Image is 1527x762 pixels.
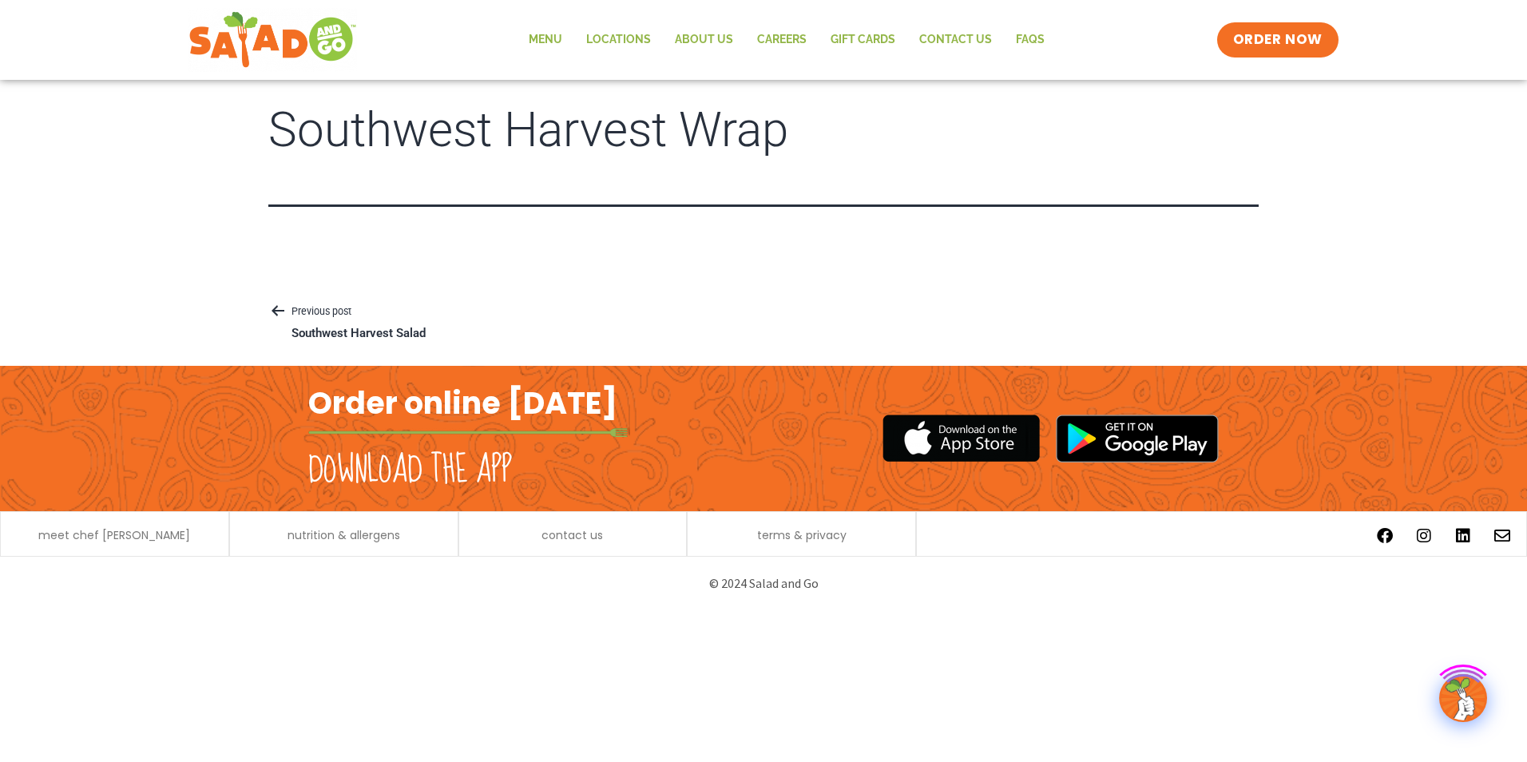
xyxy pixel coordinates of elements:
[663,22,745,58] a: About Us
[188,8,357,72] img: new-SAG-logo-768×292
[308,448,512,493] h2: Download the app
[541,530,603,541] a: contact us
[292,326,426,342] p: Southwest Harvest Salad
[316,573,1211,594] p: © 2024 Salad and Go
[1056,415,1219,462] img: google_play
[907,22,1004,58] a: Contact Us
[1004,22,1057,58] a: FAQs
[517,22,574,58] a: Menu
[268,104,1259,157] h1: Southwest Harvest Wrap
[1233,30,1323,50] span: ORDER NOW
[574,22,663,58] a: Locations
[268,303,449,322] p: Previous post
[819,22,907,58] a: GIFT CARDS
[882,412,1040,464] img: appstore
[757,530,847,541] a: terms & privacy
[517,22,1057,58] nav: Menu
[288,530,400,541] a: nutrition & allergens
[1217,22,1339,58] a: ORDER NOW
[745,22,819,58] a: Careers
[268,303,449,342] a: Previous postSouthwest Harvest Salad
[268,303,1259,342] nav: Posts
[308,428,628,437] img: fork
[308,383,617,423] h2: Order online [DATE]
[38,530,190,541] a: meet chef [PERSON_NAME]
